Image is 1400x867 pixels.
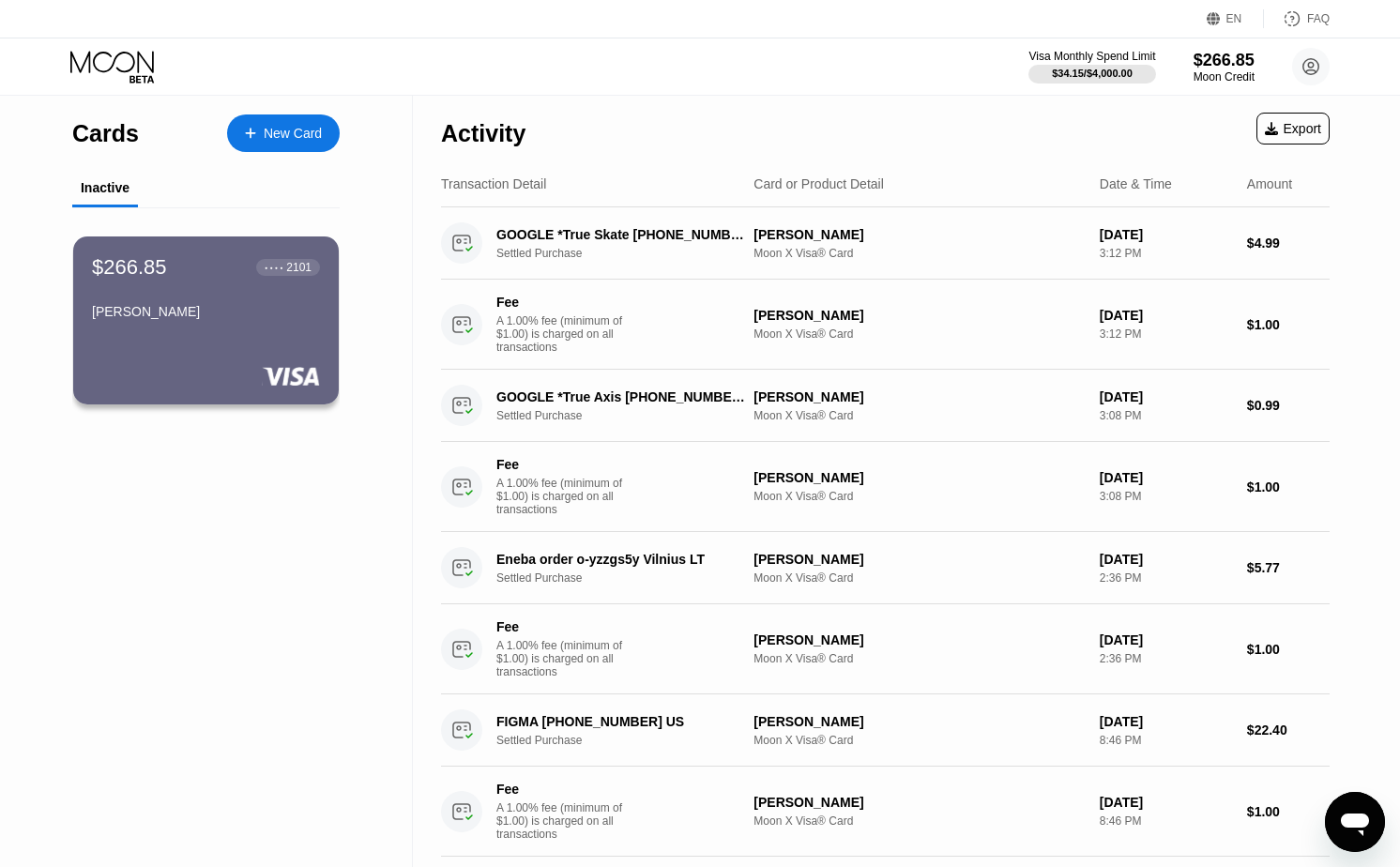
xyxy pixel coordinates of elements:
[753,490,1085,503] div: Moon X Visa® Card
[496,552,746,567] div: Eneba order o-yzzgs5y Vilnius LT
[753,714,1085,729] div: [PERSON_NAME]
[1265,121,1321,136] div: Export
[1247,317,1330,332] div: $1.00
[81,180,129,195] div: Inactive
[753,247,1085,260] div: Moon X Visa® Card
[1100,571,1232,585] div: 2:36 PM
[496,295,628,310] div: Fee
[264,126,322,142] div: New Card
[1100,409,1232,422] div: 3:08 PM
[496,619,628,634] div: Fee
[753,409,1085,422] div: Moon X Visa® Card
[1052,68,1133,79] div: $34.15 / $4,000.00
[1100,714,1232,729] div: [DATE]
[753,308,1085,323] div: [PERSON_NAME]
[1307,12,1330,25] div: FAQ
[753,470,1085,485] div: [PERSON_NAME]
[753,227,1085,242] div: [PERSON_NAME]
[1207,9,1264,28] div: EN
[496,227,746,242] div: GOOGLE *True Skate [PHONE_NUMBER] US
[92,255,167,280] div: $266.85
[286,261,312,274] div: 2101
[496,477,637,516] div: A 1.00% fee (minimum of $1.00) is charged on all transactions
[753,795,1085,810] div: [PERSON_NAME]
[496,714,746,729] div: FIGMA [PHONE_NUMBER] US
[1100,734,1232,747] div: 8:46 PM
[441,120,525,147] div: Activity
[92,304,320,319] div: [PERSON_NAME]
[1100,227,1232,242] div: [DATE]
[1247,804,1330,819] div: $1.00
[1100,176,1172,191] div: Date & Time
[441,604,1330,694] div: FeeA 1.00% fee (minimum of $1.00) is charged on all transactions[PERSON_NAME]Moon X Visa® Card[DA...
[1100,552,1232,567] div: [DATE]
[1247,560,1330,575] div: $5.77
[441,176,546,191] div: Transaction Detail
[1325,792,1385,852] iframe: Button to launch messaging window
[753,389,1085,404] div: [PERSON_NAME]
[496,457,628,472] div: Fee
[441,280,1330,370] div: FeeA 1.00% fee (minimum of $1.00) is charged on all transactions[PERSON_NAME]Moon X Visa® Card[DA...
[1194,51,1255,84] div: $266.85Moon Credit
[496,314,637,354] div: A 1.00% fee (minimum of $1.00) is charged on all transactions
[265,265,283,270] div: ● ● ● ●
[441,442,1330,532] div: FeeA 1.00% fee (minimum of $1.00) is charged on all transactions[PERSON_NAME]Moon X Visa® Card[DA...
[753,327,1085,341] div: Moon X Visa® Card
[496,389,746,404] div: GOOGLE *True Axis [PHONE_NUMBER] US
[1100,632,1232,647] div: [DATE]
[227,114,340,152] div: New Card
[1100,652,1232,665] div: 2:36 PM
[1100,247,1232,260] div: 3:12 PM
[1100,308,1232,323] div: [DATE]
[1247,642,1330,657] div: $1.00
[1194,51,1255,70] div: $266.85
[1247,398,1330,413] div: $0.99
[1100,795,1232,810] div: [DATE]
[1100,327,1232,341] div: 3:12 PM
[1226,12,1242,25] div: EN
[1194,70,1255,84] div: Moon Credit
[1028,50,1155,63] div: Visa Monthly Spend Limit
[753,734,1085,747] div: Moon X Visa® Card
[1100,490,1232,503] div: 3:08 PM
[753,632,1085,647] div: [PERSON_NAME]
[1256,113,1330,144] div: Export
[441,532,1330,604] div: Eneba order o-yzzgs5y Vilnius LTSettled Purchase[PERSON_NAME]Moon X Visa® Card[DATE]2:36 PM$5.77
[496,571,765,585] div: Settled Purchase
[1100,814,1232,828] div: 8:46 PM
[441,767,1330,857] div: FeeA 1.00% fee (minimum of $1.00) is charged on all transactions[PERSON_NAME]Moon X Visa® Card[DA...
[1100,389,1232,404] div: [DATE]
[1247,479,1330,494] div: $1.00
[1100,470,1232,485] div: [DATE]
[1264,9,1330,28] div: FAQ
[753,814,1085,828] div: Moon X Visa® Card
[441,694,1330,767] div: FIGMA [PHONE_NUMBER] USSettled Purchase[PERSON_NAME]Moon X Visa® Card[DATE]8:46 PM$22.40
[496,782,628,797] div: Fee
[441,370,1330,442] div: GOOGLE *True Axis [PHONE_NUMBER] USSettled Purchase[PERSON_NAME]Moon X Visa® Card[DATE]3:08 PM$0.99
[1247,722,1330,738] div: $22.40
[496,247,765,260] div: Settled Purchase
[72,120,139,147] div: Cards
[753,552,1085,567] div: [PERSON_NAME]
[753,176,884,191] div: Card or Product Detail
[441,207,1330,280] div: GOOGLE *True Skate [PHONE_NUMBER] USSettled Purchase[PERSON_NAME]Moon X Visa® Card[DATE]3:12 PM$4.99
[1028,50,1155,84] div: Visa Monthly Spend Limit$34.15/$4,000.00
[1247,236,1330,251] div: $4.99
[496,801,637,841] div: A 1.00% fee (minimum of $1.00) is charged on all transactions
[73,236,339,404] div: $266.85● ● ● ●2101[PERSON_NAME]
[1247,176,1292,191] div: Amount
[496,734,765,747] div: Settled Purchase
[496,639,637,678] div: A 1.00% fee (minimum of $1.00) is charged on all transactions
[753,571,1085,585] div: Moon X Visa® Card
[496,409,765,422] div: Settled Purchase
[753,652,1085,665] div: Moon X Visa® Card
